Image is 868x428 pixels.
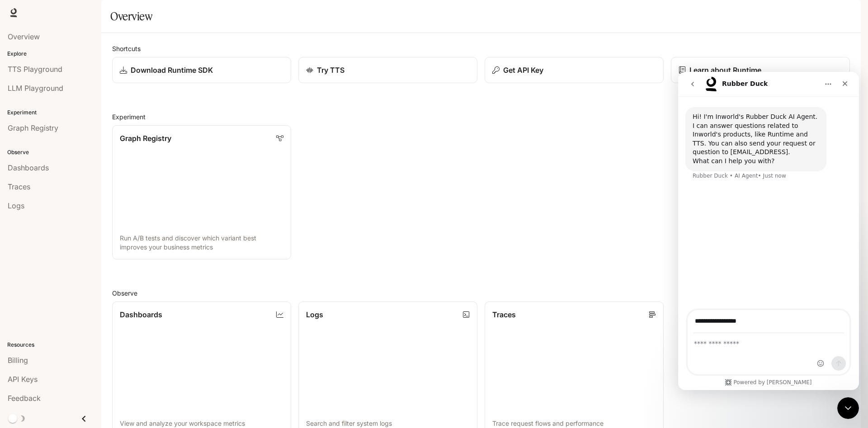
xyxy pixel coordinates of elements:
[492,419,656,428] p: Trace request flows and performance
[678,72,859,390] iframe: Intercom live chat
[112,112,850,122] h2: Experiment
[306,419,470,428] p: Search and filter system logs
[120,419,283,428] p: View and analyze your workspace metrics
[110,7,152,25] h1: Overview
[837,397,859,419] iframe: Intercom live chat
[112,125,291,259] a: Graph RegistryRun A/B tests and discover which variant best improves your business metrics
[671,57,850,83] a: Learn about Runtime
[120,133,171,144] p: Graph Registry
[485,57,664,83] button: Get API Key
[120,234,283,252] p: Run A/B tests and discover which variant best improves your business metrics
[503,65,543,75] p: Get API Key
[120,309,162,320] p: Dashboards
[112,44,850,53] h2: Shortcuts
[317,65,344,75] p: Try TTS
[306,309,323,320] p: Logs
[689,65,761,75] p: Learn about Runtime
[112,288,850,298] h2: Observe
[298,57,477,83] a: Try TTS
[492,309,516,320] p: Traces
[112,57,291,83] a: Download Runtime SDK
[131,65,213,75] p: Download Runtime SDK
